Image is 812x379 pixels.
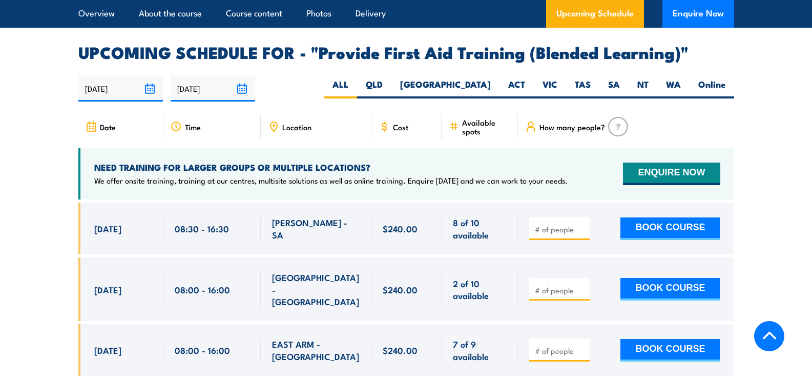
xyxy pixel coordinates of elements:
[171,75,255,102] input: To date
[535,285,586,295] input: # of people
[272,271,360,307] span: [GEOGRAPHIC_DATA] - [GEOGRAPHIC_DATA]
[383,223,418,234] span: $240.00
[94,344,121,356] span: [DATE]
[620,339,720,362] button: BOOK COURSE
[620,217,720,240] button: BOOK COURSE
[393,123,408,131] span: Cost
[535,346,586,356] input: # of people
[453,338,507,362] span: 7 of 9 available
[657,78,690,98] label: WA
[566,78,599,98] label: TAS
[175,344,230,356] span: 08:00 - 16:00
[623,163,720,185] button: ENQUIRE NOW
[499,78,534,98] label: ACT
[94,284,121,295] span: [DATE]
[357,78,391,98] label: QLD
[383,344,418,356] span: $240.00
[175,284,230,295] span: 08:00 - 16:00
[272,338,360,362] span: EAST ARM - [GEOGRAPHIC_DATA]
[534,78,566,98] label: VIC
[453,277,507,302] span: 2 of 10 available
[690,78,734,98] label: Online
[324,78,357,98] label: ALL
[100,123,116,131] span: Date
[78,45,734,59] h2: UPCOMING SCHEDULE FOR - "Provide First Aid Training (Blended Learning)"
[539,123,605,131] span: How many people?
[453,216,507,241] span: 8 of 10 available
[535,224,586,234] input: # of people
[175,223,229,234] span: 08:30 - 16:30
[94,175,568,186] p: We offer onsite training, training at our centres, multisite solutions as well as online training...
[462,118,511,135] span: Available spots
[185,123,201,131] span: Time
[282,123,311,131] span: Location
[272,216,360,241] span: [PERSON_NAME] - SA
[629,78,657,98] label: NT
[94,223,121,234] span: [DATE]
[78,75,163,102] input: From date
[620,278,720,301] button: BOOK COURSE
[94,162,568,173] h4: NEED TRAINING FOR LARGER GROUPS OR MULTIPLE LOCATIONS?
[599,78,629,98] label: SA
[391,78,499,98] label: [GEOGRAPHIC_DATA]
[383,284,418,295] span: $240.00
